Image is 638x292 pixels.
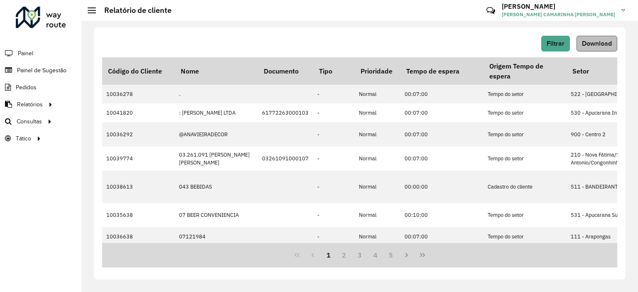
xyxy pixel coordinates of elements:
[400,103,483,122] td: 00:07:00
[102,57,175,85] th: Código do Cliente
[313,85,355,103] td: -
[175,103,258,122] td: : [PERSON_NAME] LTDA
[547,40,564,47] span: Filtrar
[313,171,355,203] td: -
[18,49,33,58] span: Painel
[355,57,400,85] th: Prioridade
[102,103,175,122] td: 10041820
[313,227,355,246] td: -
[577,36,617,52] button: Download
[102,227,175,246] td: 10036638
[16,134,31,143] span: Tático
[175,57,258,85] th: Nome
[175,171,258,203] td: 043 BEBIDAS
[582,40,612,47] span: Download
[355,103,400,122] td: Normal
[368,247,383,263] button: 4
[400,122,483,146] td: 00:07:00
[321,247,336,263] button: 1
[355,227,400,246] td: Normal
[415,247,430,263] button: Last Page
[355,85,400,103] td: Normal
[96,6,172,15] h2: Relatório de cliente
[400,171,483,203] td: 00:00:00
[399,247,415,263] button: Next Page
[313,103,355,122] td: -
[483,57,567,85] th: Origem Tempo de espera
[383,247,399,263] button: 5
[17,66,66,75] span: Painel de Sugestão
[313,57,355,85] th: Tipo
[400,203,483,227] td: 00:10:00
[400,57,483,85] th: Tempo de espera
[258,103,313,122] td: 61772263000103
[17,117,42,126] span: Consultas
[17,100,43,109] span: Relatórios
[352,247,368,263] button: 3
[175,227,258,246] td: 07121984
[483,122,567,146] td: Tempo do setor
[102,122,175,146] td: 10036292
[502,11,615,18] span: [PERSON_NAME] CAMARINHA [PERSON_NAME]
[483,85,567,103] td: Tempo do setor
[483,103,567,122] td: Tempo do setor
[102,147,175,171] td: 10039774
[336,247,352,263] button: 2
[258,57,313,85] th: Documento
[355,147,400,171] td: Normal
[175,85,258,103] td: .
[102,203,175,227] td: 10035638
[483,227,567,246] td: Tempo do setor
[313,203,355,227] td: -
[483,203,567,227] td: Tempo do setor
[355,203,400,227] td: Normal
[482,2,500,20] a: Contato Rápido
[355,122,400,146] td: Normal
[400,227,483,246] td: 00:07:00
[16,83,37,92] span: Pedidos
[355,171,400,203] td: Normal
[313,147,355,171] td: -
[400,85,483,103] td: 00:07:00
[313,122,355,146] td: -
[258,147,313,171] td: 03261091000107
[102,85,175,103] td: 10036278
[102,171,175,203] td: 10038613
[175,147,258,171] td: 03.261.091 [PERSON_NAME] [PERSON_NAME]
[483,171,567,203] td: Cadastro do cliente
[502,2,615,10] h3: [PERSON_NAME]
[541,36,570,52] button: Filtrar
[400,147,483,171] td: 00:07:00
[175,122,258,146] td: @ANAVIEIRADECOR
[175,203,258,227] td: 07 BEER CONVENIENCIA
[483,147,567,171] td: Tempo do setor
